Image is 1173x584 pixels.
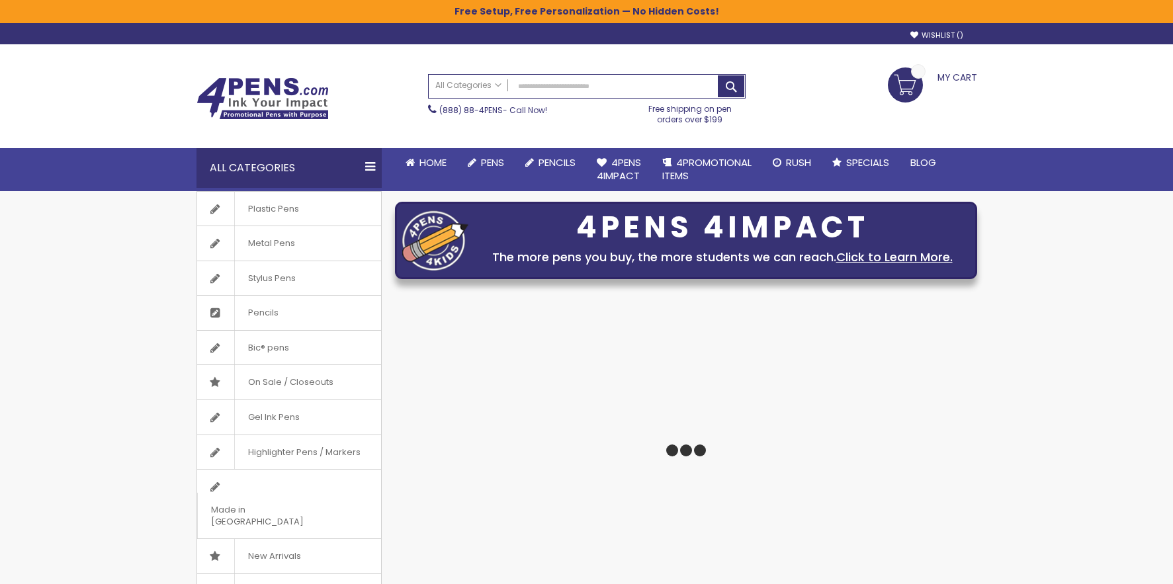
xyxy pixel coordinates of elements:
a: Pencils [515,148,586,177]
div: 4PENS 4IMPACT [475,214,970,241]
span: 4PROMOTIONAL ITEMS [662,155,752,183]
div: Free shipping on pen orders over $199 [634,99,746,125]
div: The more pens you buy, the more students we can reach. [475,248,970,267]
img: four_pen_logo.png [402,210,468,271]
a: (888) 88-4PENS [439,104,503,116]
span: Made in [GEOGRAPHIC_DATA] [197,493,348,538]
a: Metal Pens [197,226,381,261]
a: Plastic Pens [197,192,381,226]
a: New Arrivals [197,539,381,573]
a: Pencils [197,296,381,330]
span: Stylus Pens [234,261,309,296]
span: 4Pens 4impact [597,155,641,183]
a: On Sale / Closeouts [197,365,381,399]
span: Rush [786,155,811,169]
div: All Categories [196,148,382,188]
span: Gel Ink Pens [234,400,313,435]
span: Pens [481,155,504,169]
span: - Call Now! [439,104,547,116]
span: On Sale / Closeouts [234,365,347,399]
a: Highlighter Pens / Markers [197,435,381,470]
a: Specials [822,148,900,177]
a: Blog [900,148,947,177]
a: Stylus Pens [197,261,381,296]
img: 4Pens Custom Pens and Promotional Products [196,77,329,120]
span: Blog [910,155,936,169]
a: Made in [GEOGRAPHIC_DATA] [197,470,381,538]
a: Pens [457,148,515,177]
span: Pencils [234,296,292,330]
a: Gel Ink Pens [197,400,381,435]
span: Specials [846,155,889,169]
span: All Categories [435,80,501,91]
a: Rush [762,148,822,177]
span: Metal Pens [234,226,308,261]
a: Bic® pens [197,331,381,365]
a: Wishlist [910,30,963,40]
a: Click to Learn More. [836,249,953,265]
span: Home [419,155,447,169]
span: Highlighter Pens / Markers [234,435,374,470]
a: 4PROMOTIONALITEMS [652,148,762,191]
span: Pencils [539,155,576,169]
a: All Categories [429,75,508,97]
span: Plastic Pens [234,192,312,226]
a: Home [395,148,457,177]
span: New Arrivals [234,539,314,573]
a: 4Pens4impact [586,148,652,191]
span: Bic® pens [234,331,302,365]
